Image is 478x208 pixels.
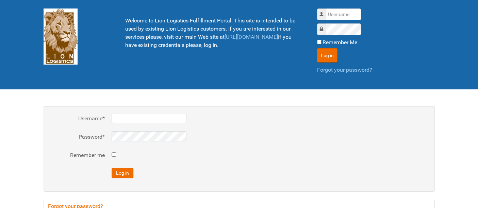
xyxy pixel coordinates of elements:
p: Welcome to Lion Logistics Fulfillment Portal. This site is intended to be used by existing Lion L... [125,17,300,49]
a: Forgot your password? [317,67,372,73]
label: Password [50,133,105,141]
button: Log in [317,48,337,63]
label: Username [50,115,105,123]
img: Lion Logistics [44,8,78,65]
label: Remember me [50,151,105,159]
a: [URL][DOMAIN_NAME] [225,34,278,40]
a: Lion Logistics [44,33,78,39]
button: Log in [112,168,133,178]
label: Remember Me [323,38,357,47]
input: Username [326,8,361,20]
